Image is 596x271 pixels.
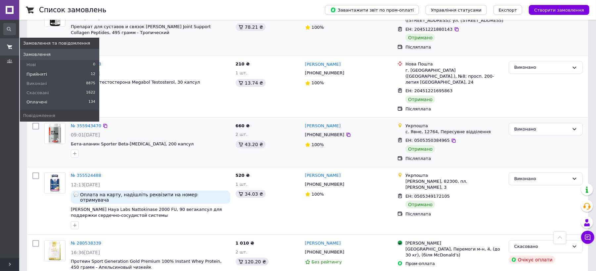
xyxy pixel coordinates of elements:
[405,96,435,103] div: Отримано
[405,194,450,199] span: ЕН: 0505349172105
[23,113,55,119] span: Повідомлення
[304,131,346,139] div: [PHONE_NUMBER]
[405,44,503,50] div: Післяплата
[514,175,569,182] div: Виконано
[499,8,517,13] span: Експорт
[236,190,266,198] div: 34.03 ₴
[405,145,435,153] div: Отримано
[426,5,487,15] button: Управління статусами
[23,40,90,46] span: Замовлення та повідомлення
[325,5,419,15] button: Завантажити звіт по пром-оплаті
[71,173,101,178] a: № 355524488
[236,70,248,75] span: 1 шт.
[405,34,435,42] div: Отримано
[405,173,503,178] div: Укрпошта
[71,241,101,246] a: № 280538339
[236,132,248,137] span: 2 шт.
[26,81,47,87] span: Виконані
[405,138,450,143] span: ЕН: 0505350384965
[304,69,346,77] div: [PHONE_NUMBER]
[312,142,324,147] span: 100%
[26,71,47,77] span: Прийняті
[80,192,228,203] span: Оплата на карту, надішліть реквізити на номер отримувача
[236,258,269,266] div: 120.20 ₴
[529,5,589,15] button: Створити замовлення
[26,90,49,96] span: Скасовані
[71,141,194,146] a: Бета-аланин Sporter Beta-[MEDICAL_DATA], 200 капсул
[304,248,346,256] div: [PHONE_NUMBER]
[405,106,503,112] div: Післяплата
[23,52,51,58] span: Замовлення
[330,7,414,13] span: Завантажити звіт по пром-оплаті
[86,81,95,87] span: 8875
[405,178,503,190] div: [PERSON_NAME], 82300, пл. [PERSON_NAME], 3
[305,240,341,247] a: [PERSON_NAME]
[71,123,101,128] a: № 355943470
[236,140,266,148] div: 43.20 ₴
[86,90,95,96] span: 1622
[39,6,106,14] h1: Список замовлень
[405,261,503,267] div: Пром-оплата
[20,49,99,60] a: Замовлення
[305,123,341,129] a: [PERSON_NAME]
[534,8,584,13] span: Створити замовлення
[88,99,95,105] span: 134
[514,64,569,71] div: Виконано
[44,123,66,144] a: Фото товару
[312,259,342,264] span: Без рейтингу
[71,250,100,255] span: 16:36[DATE]
[305,173,341,179] a: [PERSON_NAME]
[514,126,569,133] div: Виконано
[26,62,36,68] span: Нові
[304,180,346,189] div: [PHONE_NUMBER]
[236,123,250,128] span: 660 ₴
[405,27,452,32] span: ЕН: 20451221880143
[44,240,66,261] a: Фото товару
[514,243,569,250] div: Скасовано
[71,15,100,20] span: 21:59[DATE]
[236,241,254,246] span: 1 010 ₴
[236,182,248,187] span: 1 шт.
[44,173,66,194] a: Фото товару
[405,67,503,86] div: г. [GEOGRAPHIC_DATA] ([GEOGRAPHIC_DATA].), №8: просп. 200-летия [GEOGRAPHIC_DATA], 24
[71,24,211,35] a: Препарат для суставов и связок [PERSON_NAME] Joint Support Collagen Peptides, 495 грамм - Тропиче...
[71,132,100,137] span: 09:01[DATE]
[71,259,222,270] a: Протеин Sport Generation Gold Premium 100% Instant Whey Protein, 450 грамм - Апельсиновый чизкейк
[26,99,47,105] span: Оплачені
[73,192,79,197] img: :speech_balloon:
[71,80,200,85] a: Стимулятор тестостерона Megabol Testosterol, 30 капсул
[236,250,248,254] span: 2 шт.
[45,241,65,261] img: Фото товару
[93,62,95,68] span: 0
[405,201,435,209] div: Отримано
[236,61,250,66] span: 210 ₴
[405,240,503,246] div: [PERSON_NAME]
[431,8,481,13] span: Управління статусами
[71,207,222,218] a: [PERSON_NAME] Haya Labs Nattokinase 2000 FU, 90 вегакапсул для поддержки сердечно-сосудистой системы
[236,79,266,87] div: 13.74 ₴
[45,123,65,144] img: Фото товару
[312,80,324,85] span: 100%
[305,61,341,68] a: [PERSON_NAME]
[509,256,555,264] div: Очікує оплати
[236,173,250,178] span: 520 ₴
[493,5,523,15] button: Експорт
[405,88,452,93] span: ЕН: 20451221695863
[405,246,503,258] div: [GEOGRAPHIC_DATA], Перемоги м-н, 4, (до 30 кг), (біля McDonald’s)
[45,173,65,193] img: Фото товару
[405,129,503,135] div: с. Явне, 12764, Пересувне відділення
[522,7,589,12] a: Створити замовлення
[71,182,100,187] span: 12:13[DATE]
[20,110,99,121] a: Повідомлення
[405,61,503,67] div: Нова Пошта
[236,23,266,31] div: 78.21 ₴
[405,156,503,162] div: Післяплата
[405,211,503,217] div: Післяплата
[581,231,594,244] button: Чат з покупцем
[312,25,324,30] span: 100%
